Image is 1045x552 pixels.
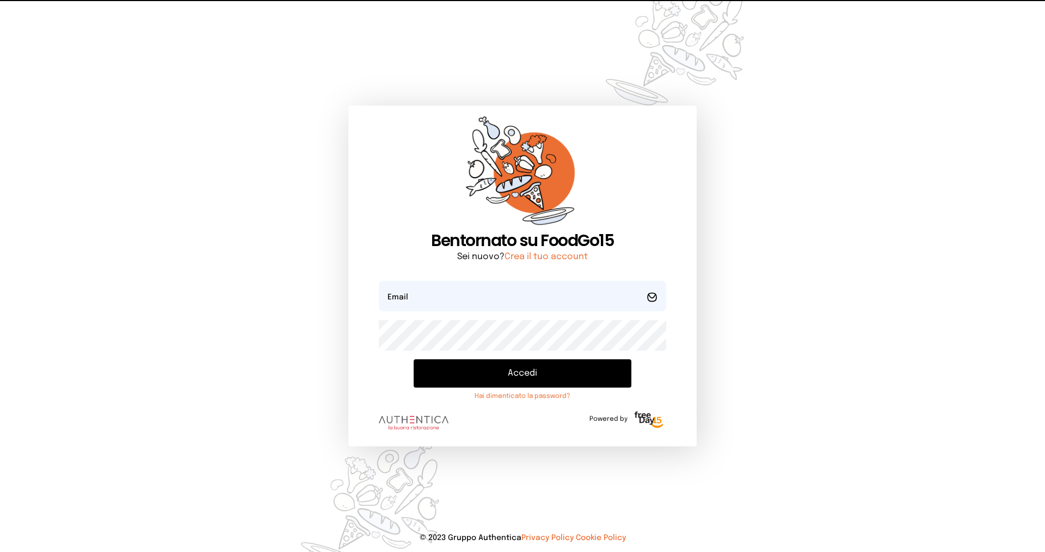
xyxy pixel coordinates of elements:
[414,359,631,388] button: Accedi
[632,409,666,431] img: logo-freeday.3e08031.png
[521,534,574,542] a: Privacy Policy
[505,252,588,261] a: Crea il tuo account
[379,416,448,430] img: logo.8f33a47.png
[576,534,626,542] a: Cookie Policy
[414,392,631,401] a: Hai dimenticato la password?
[379,250,666,263] p: Sei nuovo?
[466,116,579,231] img: sticker-orange.65babaf.png
[589,415,628,424] span: Powered by
[379,231,666,250] h1: Bentornato su FoodGo15
[17,532,1028,543] p: © 2023 Gruppo Authentica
